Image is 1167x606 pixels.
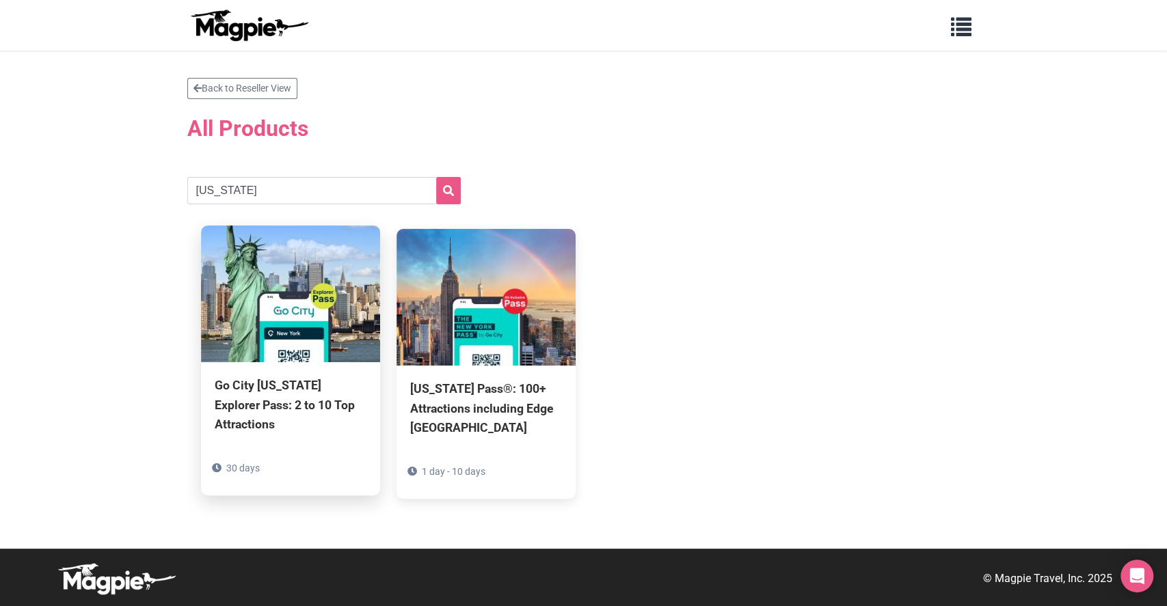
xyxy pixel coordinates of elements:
span: 30 days [226,463,260,473]
span: 1 day - 10 days [422,466,485,477]
img: New York Pass®: 100+ Attractions including Edge NYC [397,229,576,366]
img: logo-white-d94fa1abed81b67a048b3d0f0ab5b955.png [55,562,178,595]
a: Back to Reseller View [187,78,297,99]
div: Open Intercom Messenger [1121,560,1153,592]
a: [US_STATE] Pass®: 100+ Attractions including Edge [GEOGRAPHIC_DATA] 1 day - 10 days [397,229,576,498]
img: logo-ab69f6fb50320c5b225c76a69d11143b.png [187,9,310,42]
p: © Magpie Travel, Inc. 2025 [983,570,1112,588]
img: Go City New York Explorer Pass: 2 to 10 Top Attractions [201,225,380,362]
div: Go City [US_STATE] Explorer Pass: 2 to 10 Top Attractions [215,376,366,433]
a: Go City [US_STATE] Explorer Pass: 2 to 10 Top Attractions 30 days [201,225,380,495]
input: Search products... [187,177,461,204]
div: [US_STATE] Pass®: 100+ Attractions including Edge [GEOGRAPHIC_DATA] [410,379,562,437]
h2: All Products [187,107,980,150]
